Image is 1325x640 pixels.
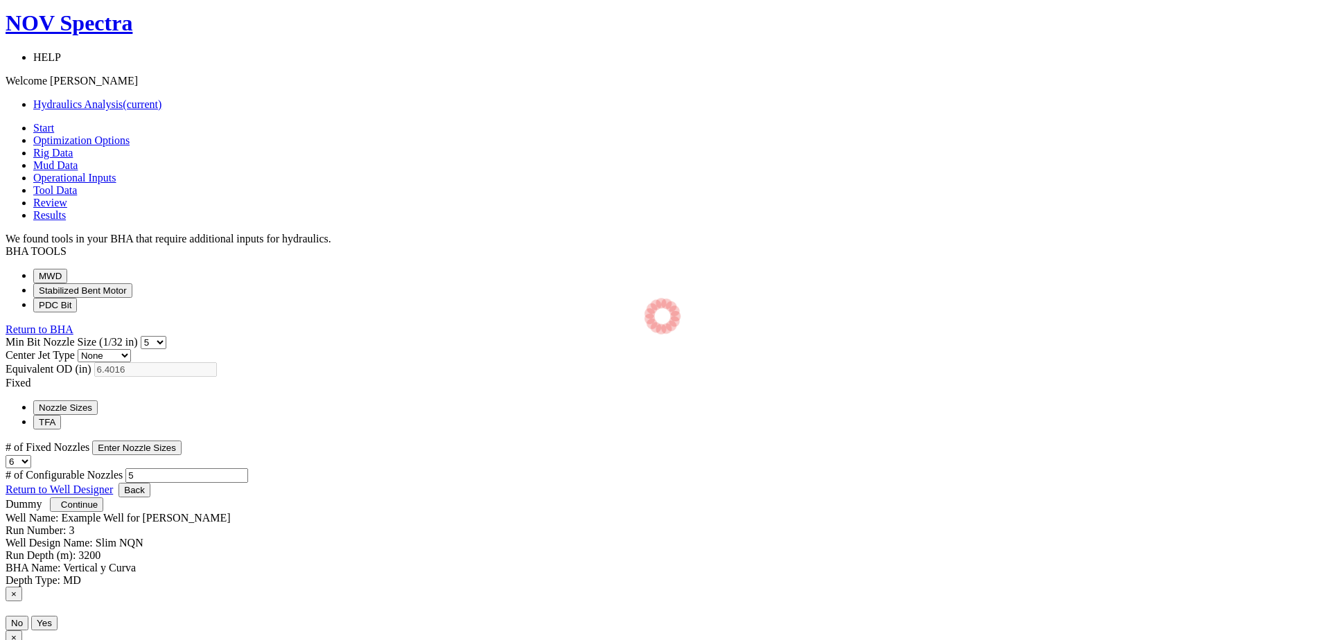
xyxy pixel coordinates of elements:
[33,400,98,415] button: Nozzle Sizes
[96,537,143,549] label: Slim NQN
[33,269,67,283] button: MWD
[61,512,230,524] label: Example Well for [PERSON_NAME]
[63,562,136,574] label: Vertical y Curva
[33,51,61,63] span: HELP
[33,209,66,221] a: Results
[6,537,93,549] label: Well Design Name:
[50,497,103,512] button: Continue
[6,441,89,453] label: # of Fixed Nozzles
[6,498,42,510] a: Dummy
[31,616,58,630] button: Yes
[33,172,116,184] a: Operational Inputs
[123,98,161,110] span: (current)
[6,75,47,87] span: Welcome
[6,233,331,245] span: We found tools in your BHA that require additional inputs for hydraulics.
[6,10,1309,36] a: NOV Spectra
[6,377,30,389] label: Fixed
[33,98,161,110] a: Hydraulics Analysis(current)
[6,323,73,335] a: Return to BHA
[6,574,60,586] label: Depth Type:
[6,363,91,375] label: Equivalent OD (in)
[6,549,76,561] label: Run Depth (m):
[6,349,75,361] label: Center Jet Type
[6,524,67,536] label: Run Number:
[33,159,78,171] a: Mud Data
[6,562,61,574] label: BHA Name:
[11,589,17,599] span: ×
[92,441,182,455] button: Enter Nozzle Sizes
[6,587,22,601] button: Close
[6,512,58,524] label: Well Name:
[33,122,54,134] a: Start
[6,245,67,257] span: BHA TOOLS
[33,298,77,312] button: PDC Bit
[50,75,138,87] span: [PERSON_NAME]
[78,549,100,561] label: 3200
[6,483,113,495] a: Return to Well Designer
[33,283,132,298] button: Stabilized Bent Motor
[33,184,77,196] a: Tool Data
[6,469,123,481] label: # of Configurable Nozzles
[33,134,130,146] a: Optimization Options
[33,147,73,159] a: Rig Data
[33,415,61,429] button: TFA
[69,524,75,536] label: 3
[63,574,81,586] label: MD
[61,499,98,510] span: Continue
[6,616,28,630] button: No
[119,483,150,497] button: Back
[33,197,67,208] a: Review
[6,336,138,348] label: Min Bit Nozzle Size (1/32 in)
